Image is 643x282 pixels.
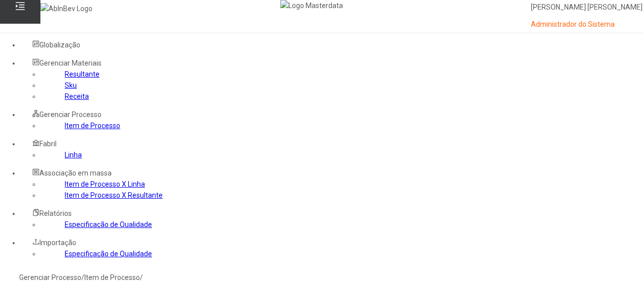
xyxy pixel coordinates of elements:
a: Sku [65,81,77,89]
a: Especificação de Qualidade [65,250,152,258]
span: Gerenciar Processo [39,110,102,119]
p: Administrador do Sistema [531,20,642,30]
a: Linha [65,151,82,159]
a: Item de Processo [65,122,120,130]
a: Item de Processo X Resultante [65,191,163,199]
p: [PERSON_NAME] [PERSON_NAME] [531,3,642,13]
span: Gerenciar Materiais [39,59,102,67]
img: AbInBev Logo [40,3,92,14]
span: Relatórios [39,209,72,217]
a: Item de Processo X Linha [65,180,145,188]
span: Associação em massa [39,169,112,177]
span: Importação [39,239,76,247]
a: Resultante [65,70,100,78]
span: Globalização [39,41,80,49]
nz-breadcrumb-separator: / [81,273,84,281]
nz-breadcrumb-separator: / [140,273,143,281]
a: Item de Processo [84,273,140,281]
a: Gerenciar Processo [19,273,81,281]
span: Fabril [39,140,57,148]
a: Receita [65,92,89,100]
a: Especificação de Qualidade [65,220,152,229]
